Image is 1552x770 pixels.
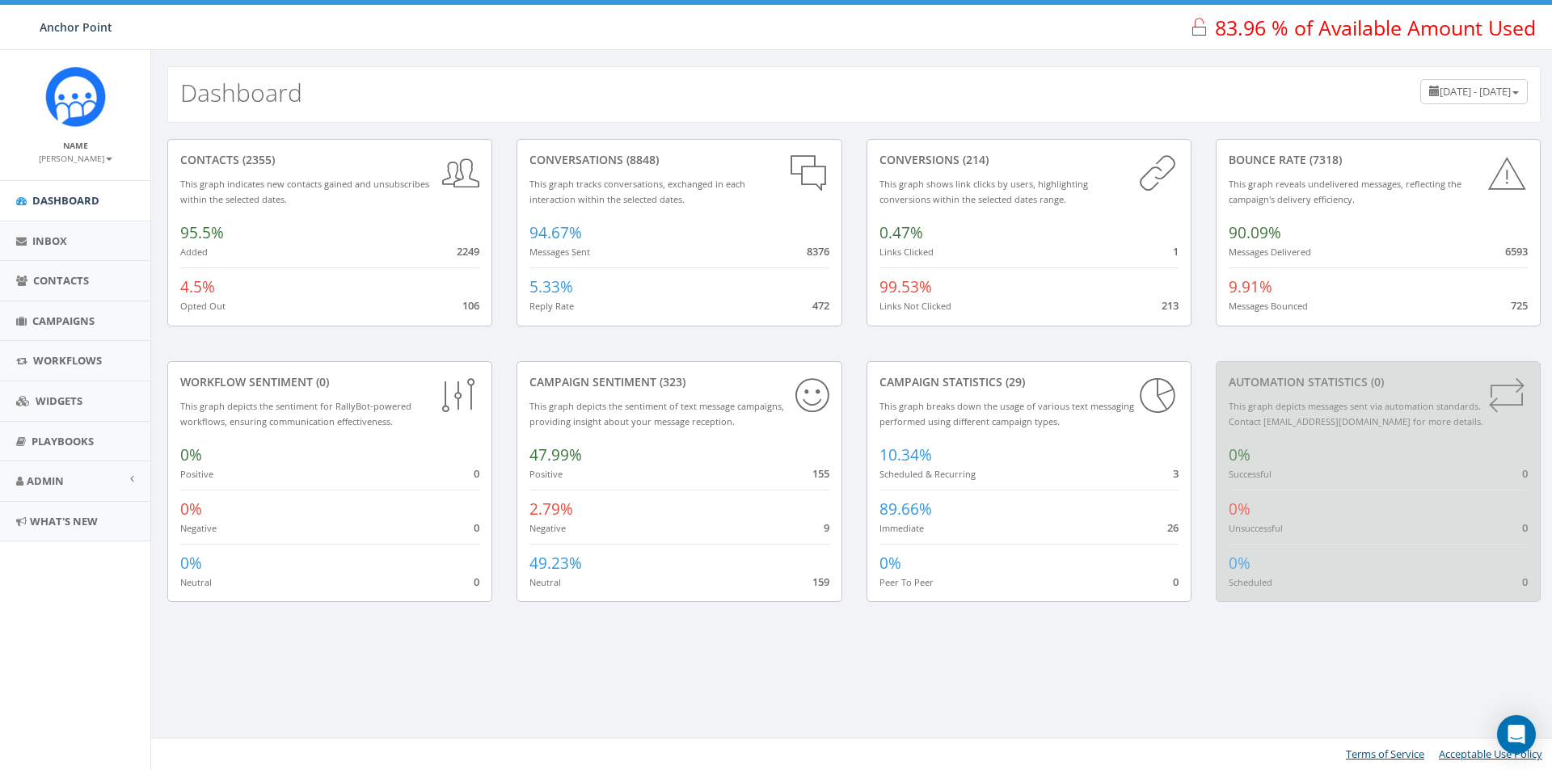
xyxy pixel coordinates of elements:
a: Acceptable Use Policy [1439,747,1542,761]
span: Inbox [32,234,67,248]
small: Messages Delivered [1229,246,1311,258]
span: 0.47% [879,222,923,243]
small: Links Clicked [879,246,934,258]
span: 94.67% [529,222,582,243]
span: 95.5% [180,222,224,243]
small: Unsuccessful [1229,522,1283,534]
span: 6593 [1505,244,1528,259]
div: Open Intercom Messenger [1497,715,1536,754]
span: (29) [1002,374,1025,389]
span: 0 [1522,520,1528,535]
span: Workflows [33,353,102,368]
div: Campaign Statistics [879,374,1179,390]
span: (7318) [1306,152,1342,167]
small: Peer To Peer [879,576,934,588]
div: contacts [180,152,479,168]
small: Messages Bounced [1229,300,1308,312]
small: Links Not Clicked [879,300,951,312]
small: This graph reveals undelivered messages, reflecting the campaign's delivery efficiency. [1229,178,1461,205]
img: Rally_platform_Icon_1.png [45,66,106,127]
span: 0 [474,574,479,589]
span: 3 [1173,466,1179,481]
span: What's New [30,514,98,528]
small: Reply Rate [529,300,574,312]
small: Positive [529,468,563,480]
span: [DATE] - [DATE] [1440,84,1511,99]
span: 0 [474,466,479,481]
span: 725 [1511,298,1528,313]
span: 0 [1522,466,1528,481]
span: Playbooks [32,434,94,448]
span: Widgets [36,393,82,408]
small: Negative [529,522,566,534]
small: Name [63,140,88,151]
small: Negative [180,522,217,534]
span: 0 [474,520,479,535]
div: conversions [879,152,1179,168]
span: 0% [879,553,901,574]
span: 89.66% [879,499,932,520]
span: 159 [812,574,829,589]
span: (323) [656,374,685,389]
small: This graph shows link clicks by users, highlighting conversions within the selected dates range. [879,178,1088,205]
small: Neutral [180,576,212,588]
span: (0) [313,374,329,389]
span: 0% [180,499,202,520]
div: Campaign Sentiment [529,374,829,390]
small: Neutral [529,576,561,588]
span: 4.5% [180,276,215,297]
span: 26 [1167,520,1179,535]
span: Anchor Point [40,19,112,35]
a: Terms of Service [1346,747,1424,761]
small: This graph indicates new contacts gained and unsubscribes within the selected dates. [180,178,429,205]
small: Successful [1229,468,1272,480]
span: Admin [27,473,64,488]
small: [PERSON_NAME] [39,153,112,164]
div: Bounce Rate [1229,152,1528,168]
small: Opted Out [180,300,226,312]
span: (2355) [239,152,275,167]
small: Messages Sent [529,246,590,258]
small: Added [180,246,208,258]
span: 2.79% [529,499,573,520]
span: Campaigns [32,313,95,328]
span: 472 [812,298,829,313]
span: 9.91% [1229,276,1272,297]
small: Scheduled [1229,576,1272,588]
span: (8848) [623,152,659,167]
span: 47.99% [529,444,582,465]
div: Automation Statistics [1229,374,1528,390]
a: [PERSON_NAME] [39,150,112,165]
span: 0 [1173,574,1179,589]
span: 2249 [457,244,479,259]
span: 0% [1229,499,1250,520]
span: 49.23% [529,553,582,574]
span: (0) [1368,374,1384,389]
span: (214) [959,152,989,167]
span: 155 [812,466,829,481]
small: Positive [180,468,213,480]
span: 0 [1522,574,1528,589]
small: This graph breaks down the usage of various text messaging performed using different campaign types. [879,400,1134,427]
div: conversations [529,152,829,168]
span: 0% [180,553,202,574]
span: 90.09% [1229,222,1281,243]
small: This graph tracks conversations, exchanged in each interaction within the selected dates. [529,178,745,205]
small: This graph depicts the sentiment of text message campaigns, providing insight about your message ... [529,400,784,427]
span: 0% [180,444,202,465]
span: 0% [1229,553,1250,574]
span: 5.33% [529,276,573,297]
span: 9 [824,520,829,535]
span: 106 [462,298,479,313]
small: Scheduled & Recurring [879,468,976,480]
small: This graph depicts messages sent via automation standards. Contact [EMAIL_ADDRESS][DOMAIN_NAME] f... [1229,400,1483,427]
small: Immediate [879,522,924,534]
span: Dashboard [32,193,99,208]
span: 213 [1162,298,1179,313]
span: Contacts [33,273,89,288]
span: 10.34% [879,444,932,465]
small: This graph depicts the sentiment for RallyBot-powered workflows, ensuring communication effective... [180,400,411,427]
span: 1 [1173,244,1179,259]
div: Workflow Sentiment [180,374,479,390]
span: 0% [1229,444,1250,465]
